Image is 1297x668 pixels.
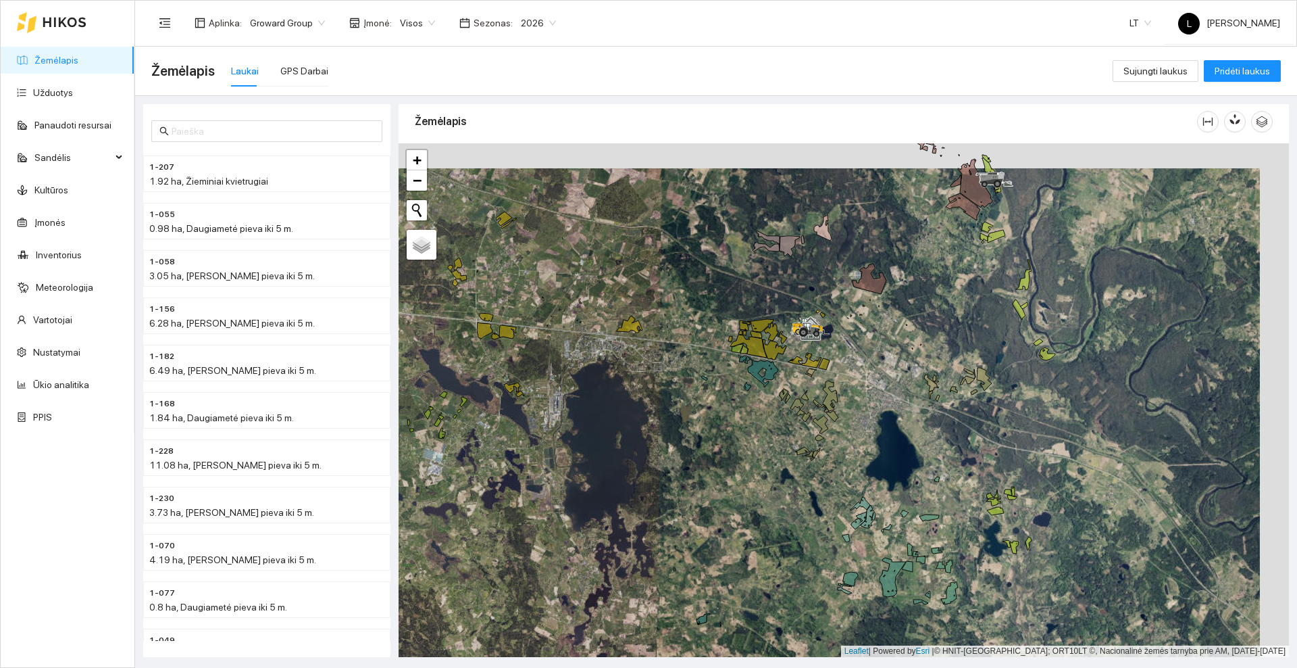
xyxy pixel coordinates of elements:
[415,102,1197,141] div: Žemėlapis
[195,18,205,28] span: layout
[33,314,72,325] a: Vartotojai
[36,282,93,293] a: Meteorologija
[149,223,293,234] span: 0.98 ha, Daugiametė pieva iki 5 m.
[349,18,360,28] span: shop
[149,587,175,600] span: 1-077
[149,540,175,552] span: 1-070
[149,303,175,316] span: 1-156
[407,230,436,260] a: Layers
[363,16,392,30] span: Įmonė :
[149,412,294,423] span: 1.84 ha, Daugiametė pieva iki 5 m.
[34,144,111,171] span: Sandėlis
[33,379,89,390] a: Ūkio analitika
[34,185,68,195] a: Kultūros
[459,18,470,28] span: calendar
[1198,116,1218,127] span: column-width
[916,646,930,656] a: Esri
[1178,18,1280,28] span: [PERSON_NAME]
[407,200,427,220] button: Initiate a new search
[149,460,322,471] span: 11.08 ha, [PERSON_NAME] pieva iki 5 m.
[149,554,316,565] span: 4.19 ha, [PERSON_NAME] pieva iki 5 m.
[932,646,934,656] span: |
[400,13,435,33] span: Visos
[149,318,315,329] span: 6.28 ha, [PERSON_NAME] pieva iki 5 m.
[280,64,328,78] div: GPS Darbai
[36,249,82,260] a: Inventorius
[33,412,52,423] a: PPIS
[159,17,171,29] span: menu-fold
[413,172,422,189] span: −
[34,217,66,228] a: Įmonės
[149,350,174,363] span: 1-182
[149,492,174,505] span: 1-230
[1215,64,1270,78] span: Pridėti laukus
[34,55,78,66] a: Žemėlapis
[474,16,513,30] span: Sezonas :
[149,270,315,281] span: 3.05 ha, [PERSON_NAME] pieva iki 5 m.
[1113,60,1198,82] button: Sujungti laukus
[34,120,111,130] a: Panaudoti resursai
[33,87,73,98] a: Užduotys
[149,602,287,613] span: 0.8 ha, Daugiametė pieva iki 5 m.
[413,151,422,168] span: +
[407,170,427,191] a: Zoom out
[172,124,374,139] input: Paieška
[1197,111,1219,133] button: column-width
[149,634,175,647] span: 1-049
[149,208,175,221] span: 1-055
[149,507,314,518] span: 3.73 ha, [PERSON_NAME] pieva iki 5 m.
[1113,66,1198,76] a: Sujungti laukus
[844,646,869,656] a: Leaflet
[151,9,178,37] button: menu-fold
[521,13,556,33] span: 2026
[250,13,325,33] span: Groward Group
[841,646,1289,657] div: | Powered by © HNIT-[GEOGRAPHIC_DATA]; ORT10LT ©, Nacionalinė žemės tarnyba prie AM, [DATE]-[DATE]
[149,161,174,174] span: 1-207
[151,60,215,82] span: Žemėlapis
[1204,66,1281,76] a: Pridėti laukus
[149,365,316,376] span: 6.49 ha, [PERSON_NAME] pieva iki 5 m.
[1187,13,1192,34] span: L
[209,16,242,30] span: Aplinka :
[407,150,427,170] a: Zoom in
[1204,60,1281,82] button: Pridėti laukus
[149,256,175,268] span: 1-058
[149,176,268,187] span: 1.92 ha, Žieminiai kvietrugiai
[149,445,174,458] span: 1-228
[1123,64,1188,78] span: Sujungti laukus
[149,398,175,410] span: 1-168
[33,347,80,358] a: Nustatymai
[1129,13,1151,33] span: LT
[231,64,259,78] div: Laukai
[159,126,169,136] span: search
